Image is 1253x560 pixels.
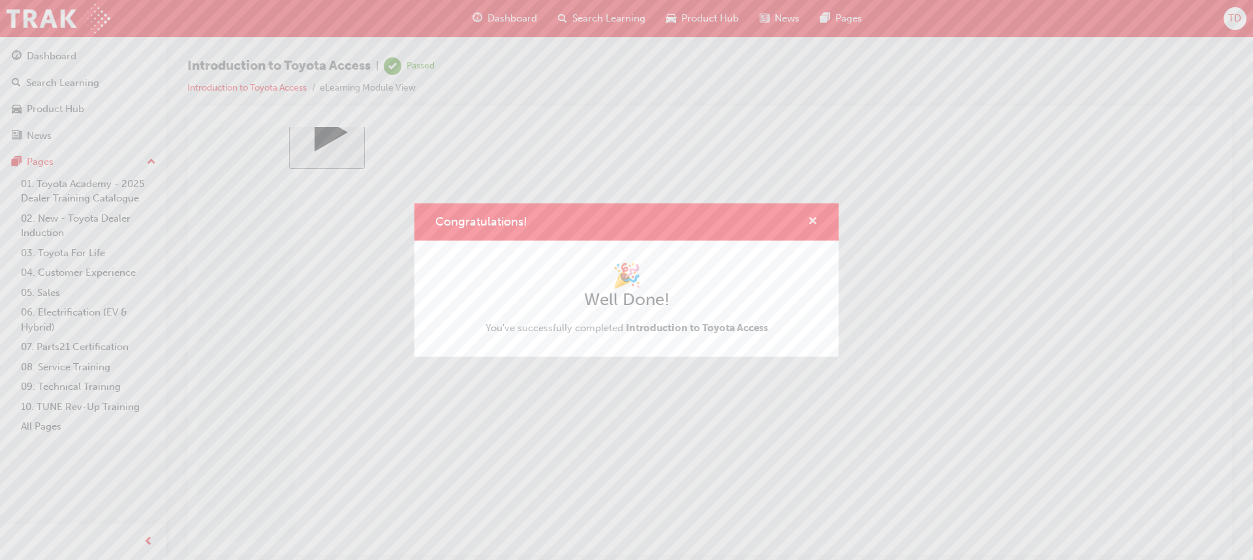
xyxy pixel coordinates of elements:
[486,261,768,290] h1: 🎉
[486,321,768,336] span: You've successfully completed
[414,203,839,356] div: Congratulations!
[626,322,768,334] span: Introduction to Toyota Access
[486,289,768,310] h2: Well Done!
[808,216,818,228] span: cross-icon
[435,214,527,229] span: Congratulations!
[808,214,818,230] button: cross-icon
